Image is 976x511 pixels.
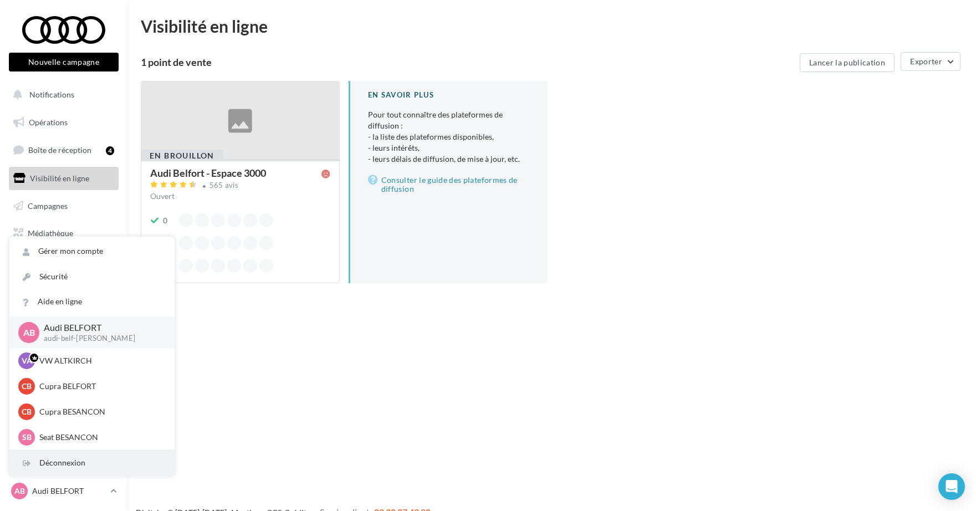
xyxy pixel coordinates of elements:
[7,83,116,106] button: Notifications
[800,53,895,72] button: Lancer la publication
[44,334,157,344] p: audi-belf-[PERSON_NAME]
[209,182,239,189] div: 565 avis
[29,117,68,127] span: Opérations
[368,131,530,142] li: - la liste des plateformes disponibles,
[368,142,530,154] li: - leurs intérêts,
[39,355,161,366] p: VW ALTKIRCH
[368,90,530,100] div: En savoir plus
[22,381,32,392] span: CB
[22,432,32,443] span: SB
[7,249,121,282] a: PLV et print personnalisable
[30,173,89,183] span: Visibilité en ligne
[22,355,32,366] span: VA
[7,222,121,245] a: Médiathèque
[23,326,35,339] span: AB
[39,432,161,443] p: Seat BESANCON
[7,111,121,134] a: Opérations
[44,321,157,334] p: Audi BELFORT
[163,215,167,226] div: 0
[9,239,175,264] a: Gérer mon compte
[141,18,963,34] div: Visibilité en ligne
[28,228,73,238] span: Médiathèque
[9,289,175,314] a: Aide en ligne
[9,451,175,476] div: Déconnexion
[39,406,161,417] p: Cupra BESANCON
[141,57,795,67] div: 1 point de vente
[7,195,121,218] a: Campagnes
[7,167,121,190] a: Visibilité en ligne
[901,52,960,71] button: Exporter
[29,90,74,99] span: Notifications
[22,406,32,417] span: CB
[368,154,530,165] li: - leurs délais de diffusion, de mise à jour, etc.
[106,146,114,155] div: 4
[150,180,330,193] a: 565 avis
[150,191,175,201] span: Ouvert
[9,481,119,502] a: AB Audi BELFORT
[9,264,175,289] a: Sécurité
[14,486,25,497] span: AB
[39,381,161,392] p: Cupra BELFORT
[150,168,266,178] div: Audi Belfort - Espace 3000
[910,57,942,66] span: Exporter
[141,150,223,162] div: En brouillon
[9,53,119,71] button: Nouvelle campagne
[368,173,530,196] a: Consulter le guide des plateformes de diffusion
[28,145,91,155] span: Boîte de réception
[28,201,68,210] span: Campagnes
[32,486,106,497] p: Audi BELFORT
[7,138,121,162] a: Boîte de réception4
[938,473,965,500] div: Open Intercom Messenger
[368,109,530,165] p: Pour tout connaître des plateformes de diffusion :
